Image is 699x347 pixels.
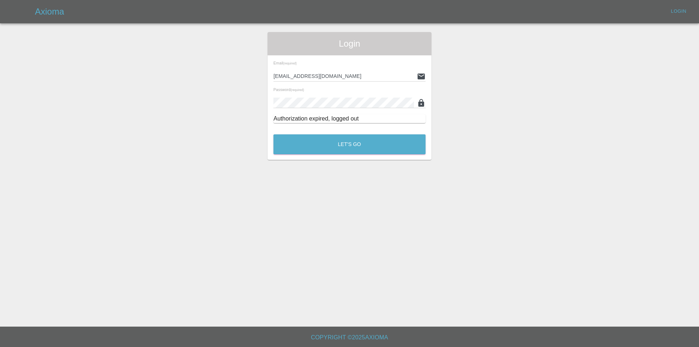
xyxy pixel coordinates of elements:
button: Let's Go [273,134,426,154]
span: Password [273,87,304,92]
small: (required) [283,62,297,65]
span: Email [273,61,297,65]
h6: Copyright © 2025 Axioma [6,332,693,343]
span: Login [273,38,426,50]
a: Login [667,6,690,17]
small: (required) [291,88,304,92]
h5: Axioma [35,6,64,17]
div: Authorization expired, logged out [273,114,426,123]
